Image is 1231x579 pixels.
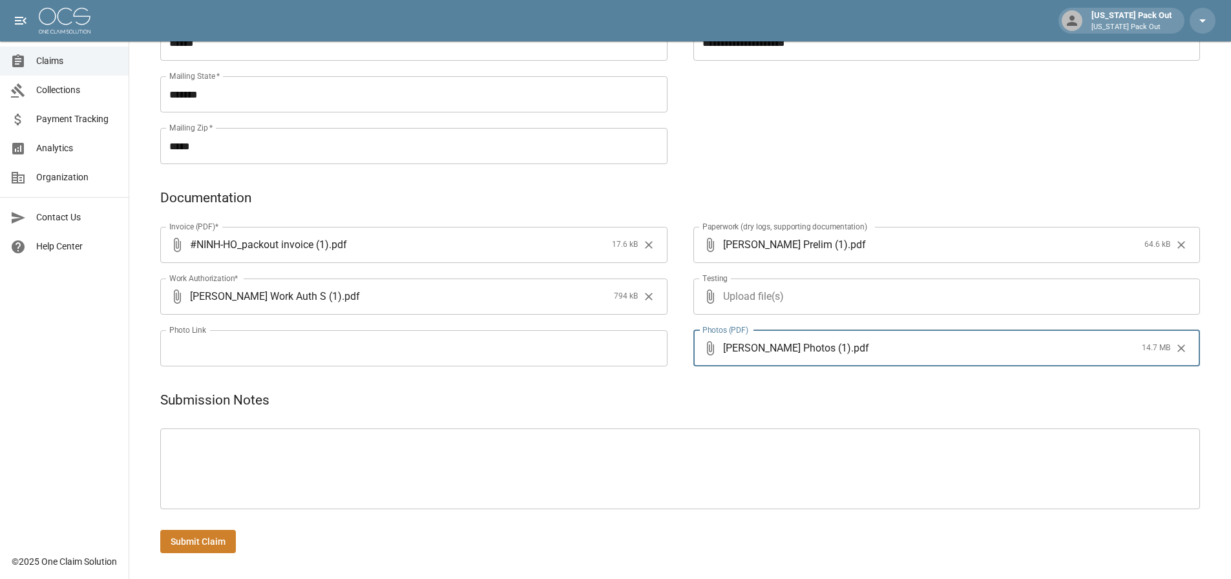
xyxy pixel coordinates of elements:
[329,237,347,252] span: . pdf
[8,8,34,34] button: open drawer
[169,70,220,81] label: Mailing State
[36,240,118,253] span: Help Center
[36,112,118,126] span: Payment Tracking
[612,238,638,251] span: 17.6 kB
[614,290,638,303] span: 794 kB
[1172,339,1191,358] button: Clear
[723,279,1166,315] span: Upload file(s)
[36,171,118,184] span: Organization
[169,273,238,284] label: Work Authorization*
[639,287,658,306] button: Clear
[39,8,90,34] img: ocs-logo-white-transparent.png
[723,237,848,252] span: [PERSON_NAME] Prelim (1)
[848,237,866,252] span: . pdf
[169,122,213,133] label: Mailing Zip
[1142,342,1170,355] span: 14.7 MB
[169,324,206,335] label: Photo Link
[723,341,851,355] span: [PERSON_NAME] Photos (1)
[1086,9,1177,32] div: [US_STATE] Pack Out
[160,530,236,554] button: Submit Claim
[12,555,117,568] div: © 2025 One Claim Solution
[190,237,329,252] span: #NINH-HO_packout invoice (1)
[169,221,219,232] label: Invoice (PDF)*
[702,273,728,284] label: Testing
[702,324,748,335] label: Photos (PDF)
[1144,238,1170,251] span: 64.6 kB
[851,341,869,355] span: . pdf
[639,235,658,255] button: Clear
[36,54,118,68] span: Claims
[36,142,118,155] span: Analytics
[342,289,360,304] span: . pdf
[190,289,342,304] span: [PERSON_NAME] Work Auth S (1)
[1172,235,1191,255] button: Clear
[702,221,867,232] label: Paperwork (dry logs, supporting documentation)
[1091,22,1172,33] p: [US_STATE] Pack Out
[36,83,118,97] span: Collections
[36,211,118,224] span: Contact Us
